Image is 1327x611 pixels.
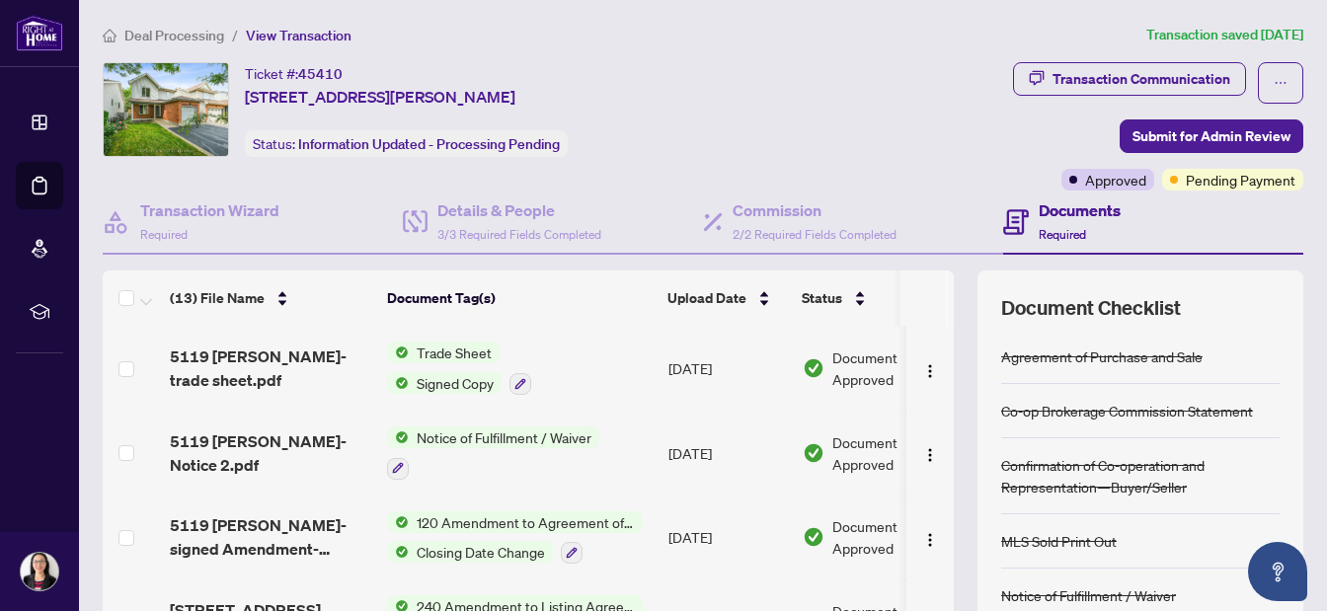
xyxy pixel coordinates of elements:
button: Transaction Communication [1013,62,1246,96]
th: Upload Date [660,270,794,326]
div: MLS Sold Print Out [1001,530,1117,552]
img: Logo [922,363,938,379]
button: Status Icon120 Amendment to Agreement of Purchase and SaleStatus IconClosing Date Change [387,511,643,565]
span: 45410 [298,65,343,83]
span: Document Checklist [1001,294,1181,322]
span: 5119 [PERSON_NAME]-signed Amendment-Closing date.pdf [170,513,371,561]
img: Document Status [803,357,824,379]
span: 5119 [PERSON_NAME]-trade sheet.pdf [170,344,371,392]
li: / [232,24,238,46]
span: Pending Payment [1186,169,1295,191]
img: Logo [922,447,938,463]
span: Approved [1085,169,1146,191]
span: Notice of Fulfillment / Waiver [409,426,599,448]
div: Co-op Brokerage Commission Statement [1001,400,1253,421]
span: Submit for Admin Review [1132,120,1290,152]
div: Agreement of Purchase and Sale [1001,345,1203,367]
img: Status Icon [387,426,409,448]
span: 5119 [PERSON_NAME]- Notice 2.pdf [170,429,371,477]
button: Status IconTrade SheetStatus IconSigned Copy [387,342,531,395]
img: IMG-X12229172_1.jpg [104,63,228,156]
h4: Documents [1039,198,1121,222]
td: [DATE] [661,411,795,496]
span: Upload Date [667,287,746,309]
span: home [103,29,117,42]
img: Document Status [803,526,824,548]
button: Logo [914,437,946,469]
div: Notice of Fulfillment / Waiver [1001,584,1176,606]
span: Status [802,287,842,309]
button: Status IconNotice of Fulfillment / Waiver [387,426,599,480]
img: Logo [922,532,938,548]
h4: Commission [733,198,897,222]
article: Transaction saved [DATE] [1146,24,1303,46]
span: Signed Copy [409,372,502,394]
span: [STREET_ADDRESS][PERSON_NAME] [245,85,515,109]
th: Document Tag(s) [379,270,660,326]
img: Document Status [803,442,824,464]
img: Status Icon [387,372,409,394]
img: Status Icon [387,511,409,533]
td: [DATE] [661,326,795,411]
div: Ticket #: [245,62,343,85]
div: Status: [245,130,568,157]
span: Document Approved [832,431,955,475]
span: Required [140,227,188,242]
span: Document Approved [832,346,955,390]
span: Information Updated - Processing Pending [298,135,560,153]
button: Logo [914,521,946,553]
span: 3/3 Required Fields Completed [437,227,601,242]
img: logo [16,15,63,51]
span: 120 Amendment to Agreement of Purchase and Sale [409,511,643,533]
span: Deal Processing [124,27,224,44]
button: Open asap [1248,542,1307,601]
span: Closing Date Change [409,541,553,563]
img: Status Icon [387,342,409,363]
img: Profile Icon [21,553,58,590]
img: Status Icon [387,541,409,563]
div: Confirmation of Co-operation and Representation—Buyer/Seller [1001,454,1280,497]
th: (13) File Name [162,270,379,326]
th: Status [794,270,962,326]
span: Required [1039,227,1086,242]
span: (13) File Name [170,287,265,309]
h4: Transaction Wizard [140,198,279,222]
span: Trade Sheet [409,342,500,363]
span: View Transaction [246,27,351,44]
button: Submit for Admin Review [1120,119,1303,153]
button: Logo [914,352,946,384]
h4: Details & People [437,198,601,222]
div: Transaction Communication [1053,63,1230,95]
span: ellipsis [1274,76,1288,90]
td: [DATE] [661,496,795,580]
span: 2/2 Required Fields Completed [733,227,897,242]
span: Document Approved [832,515,955,559]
